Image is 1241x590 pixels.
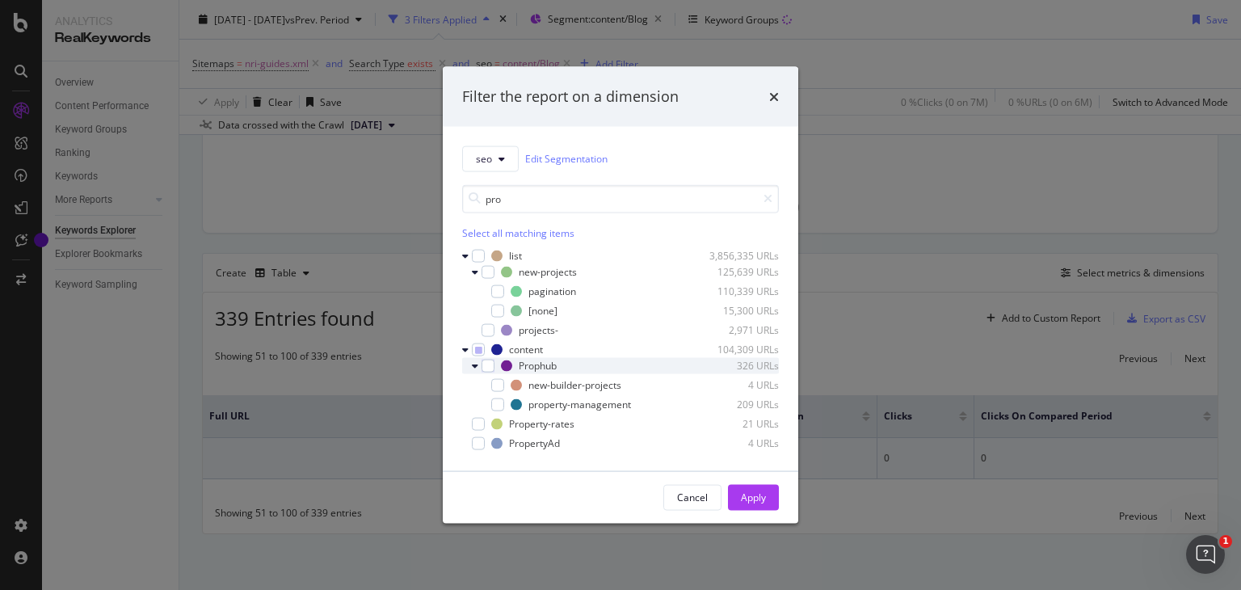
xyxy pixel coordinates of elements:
div: modal [443,67,798,524]
button: Cancel [663,484,721,510]
div: 209 URLs [700,398,779,411]
div: [none] [528,304,557,318]
div: projects- [519,323,558,337]
div: 125,639 URLs [700,265,779,279]
span: seo [476,152,492,166]
div: 15,300 URLs [700,304,779,318]
div: content [509,343,543,356]
div: 4 URLs [700,436,779,450]
div: times [769,86,779,107]
div: new-builder-projects [528,378,621,392]
div: 21 URLs [700,417,779,431]
div: property-management [528,398,631,411]
div: new-projects [519,265,577,279]
span: 1 [1219,535,1232,548]
div: pagination [528,284,576,298]
div: 104,309 URLs [700,343,779,356]
div: Cancel [677,491,708,504]
div: Prophub [519,359,557,373]
div: Apply [741,491,766,504]
iframe: Intercom live chat [1186,535,1225,574]
div: 4 URLs [700,378,779,392]
div: 326 URLs [700,359,779,373]
div: 3,856,335 URLs [700,249,779,263]
div: Filter the report on a dimension [462,86,679,107]
a: Edit Segmentation [525,150,608,167]
div: Select all matching items [462,225,779,239]
div: 2,971 URLs [700,323,779,337]
input: Search [462,184,779,213]
div: Property-rates [509,417,574,431]
div: 110,339 URLs [700,284,779,298]
div: list [509,249,522,263]
button: Apply [728,484,779,510]
button: seo [462,145,519,171]
div: PropertyAd [509,436,560,450]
